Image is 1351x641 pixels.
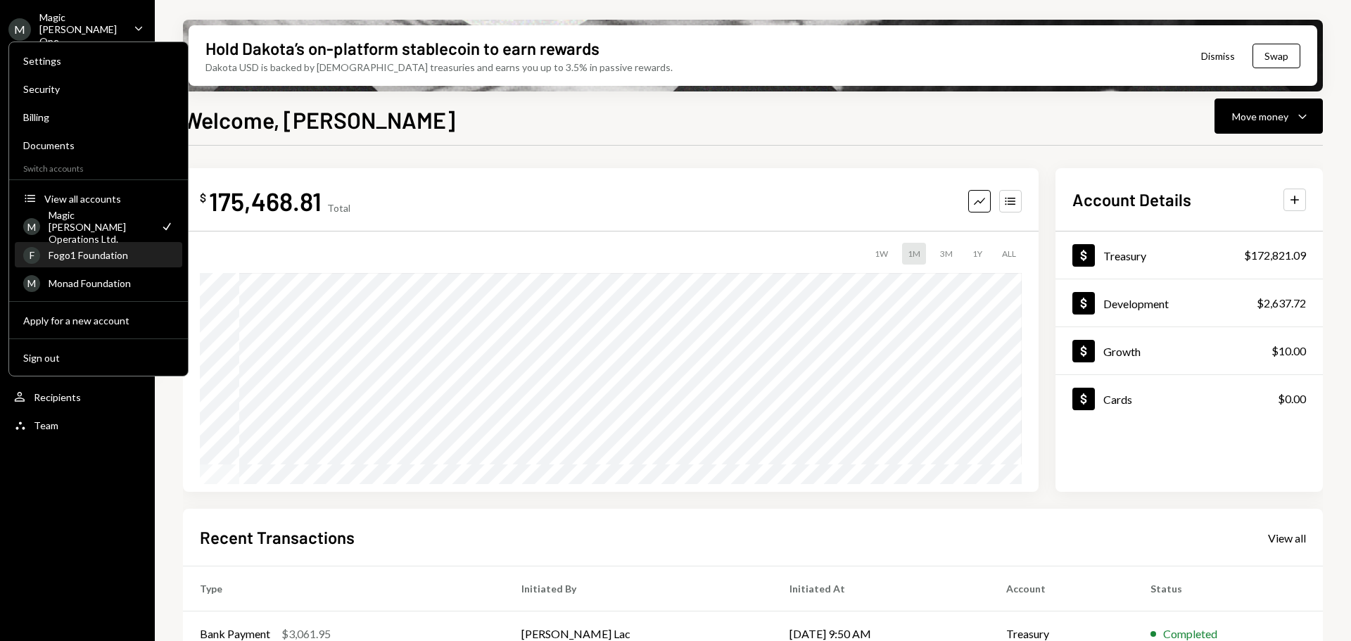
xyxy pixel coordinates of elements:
[1252,44,1300,68] button: Swap
[869,243,894,265] div: 1W
[15,48,182,73] a: Settings
[39,11,122,47] div: Magic [PERSON_NAME] Ope...
[9,160,188,174] div: Switch accounts
[8,384,146,410] a: Recipients
[934,243,958,265] div: 3M
[23,83,174,95] div: Security
[23,275,40,292] div: M
[23,111,174,123] div: Billing
[23,247,40,264] div: F
[1103,345,1141,358] div: Growth
[23,55,174,67] div: Settings
[49,209,151,245] div: Magic [PERSON_NAME] Operations Ltd.
[15,242,182,267] a: FFogo1 Foundation
[996,243,1022,265] div: ALL
[44,193,174,205] div: View all accounts
[15,76,182,101] a: Security
[23,218,40,235] div: M
[1278,391,1306,407] div: $0.00
[505,566,773,611] th: Initiated By
[327,202,350,214] div: Total
[200,526,355,549] h2: Recent Transactions
[1055,231,1323,279] a: Treasury$172,821.09
[15,345,182,371] button: Sign out
[1244,247,1306,264] div: $172,821.09
[1103,249,1146,262] div: Treasury
[1055,279,1323,326] a: Development$2,637.72
[1103,297,1169,310] div: Development
[49,249,174,261] div: Fogo1 Foundation
[15,132,182,158] a: Documents
[1055,327,1323,374] a: Growth$10.00
[15,186,182,212] button: View all accounts
[15,308,182,334] button: Apply for a new account
[49,277,174,289] div: Monad Foundation
[1184,39,1252,72] button: Dismiss
[200,191,206,205] div: $
[1134,566,1323,611] th: Status
[1072,188,1191,211] h2: Account Details
[8,412,146,438] a: Team
[205,60,673,75] div: Dakota USD is backed by [DEMOGRAPHIC_DATA] treasuries and earns you up to 3.5% in passive rewards.
[1214,99,1323,134] button: Move money
[773,566,989,611] th: Initiated At
[1268,530,1306,545] a: View all
[989,566,1134,611] th: Account
[23,139,174,151] div: Documents
[205,37,600,60] div: Hold Dakota’s on-platform stablecoin to earn rewards
[8,18,31,41] div: M
[34,391,81,403] div: Recipients
[23,315,174,326] div: Apply for a new account
[34,419,58,431] div: Team
[967,243,988,265] div: 1Y
[183,106,455,134] h1: Welcome, [PERSON_NAME]
[15,270,182,296] a: MMonad Foundation
[1232,109,1288,124] div: Move money
[1103,393,1132,406] div: Cards
[1055,375,1323,422] a: Cards$0.00
[23,352,174,364] div: Sign out
[183,566,505,611] th: Type
[1257,295,1306,312] div: $2,637.72
[902,243,926,265] div: 1M
[1271,343,1306,360] div: $10.00
[15,104,182,129] a: Billing
[1268,531,1306,545] div: View all
[209,185,322,217] div: 175,468.81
